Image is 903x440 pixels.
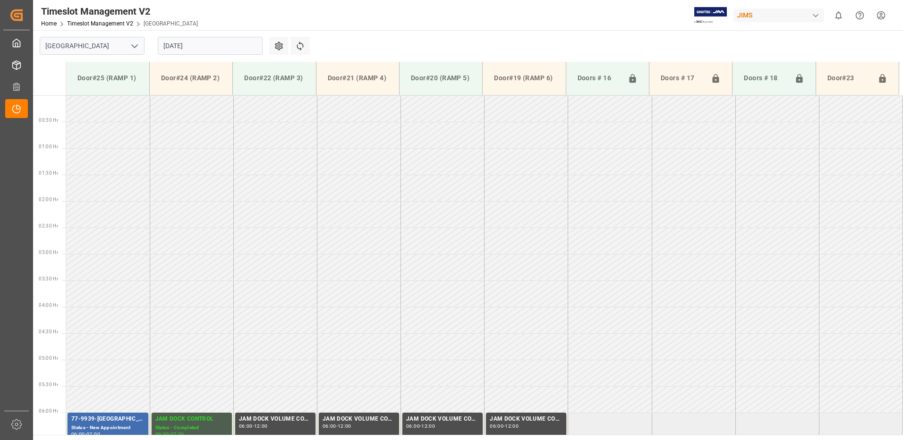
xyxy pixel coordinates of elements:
img: Exertis%20JAM%20-%20Email%20Logo.jpg_1722504956.jpg [694,7,727,24]
div: 07:30 [170,432,184,436]
div: Door#23 [824,69,874,87]
span: 02:00 Hr [39,197,58,202]
span: 00:30 Hr [39,118,58,123]
div: Door#25 (RAMP 1) [74,69,142,87]
span: 03:30 Hr [39,276,58,281]
div: JAM DOCK VOLUME CONTROL [323,415,395,424]
div: 06:00 [155,432,169,436]
button: show 0 new notifications [828,5,849,26]
a: Timeslot Management V2 [67,20,133,27]
span: 01:00 Hr [39,144,58,149]
span: 05:00 Hr [39,355,58,361]
div: Door#22 (RAMP 3) [240,69,308,87]
input: Type to search/select [40,37,145,55]
div: Door#24 (RAMP 2) [157,69,225,87]
div: 06:00 [490,424,503,428]
div: Doors # 17 [657,69,707,87]
div: 06:00 [406,424,420,428]
span: 05:30 Hr [39,382,58,387]
span: 04:30 Hr [39,329,58,334]
div: Status - New Appointment [71,424,145,432]
span: 06:00 Hr [39,408,58,414]
span: 03:00 Hr [39,250,58,255]
div: 12:00 [338,424,351,428]
button: JIMS [733,6,828,24]
span: 02:30 Hr [39,223,58,228]
input: DD.MM.YYYY [158,37,263,55]
div: 06:00 [239,424,253,428]
div: 06:00 [71,432,85,436]
div: - [336,424,338,428]
div: - [420,424,421,428]
div: JAM DOCK CONTROL [155,415,228,424]
div: 12:00 [254,424,268,428]
div: Doors # 18 [740,69,790,87]
div: Doors # 16 [574,69,624,87]
div: 06:00 [323,424,336,428]
div: JIMS [733,8,824,22]
span: 01:30 Hr [39,170,58,176]
div: Door#20 (RAMP 5) [407,69,475,87]
div: - [85,432,86,436]
div: 12:00 [421,424,435,428]
div: Door#21 (RAMP 4) [324,69,392,87]
div: Door#19 (RAMP 6) [490,69,558,87]
div: Status - Completed [155,424,228,432]
button: open menu [127,39,141,53]
div: JAM DOCK VOLUME CONTROL [406,415,479,424]
div: 12:00 [505,424,519,428]
span: 04:00 Hr [39,303,58,308]
a: Home [41,20,57,27]
div: - [253,424,254,428]
div: JAM DOCK VOLUME CONTROL [239,415,312,424]
div: - [169,432,170,436]
div: JAM DOCK VOLUME CONTROL [490,415,562,424]
div: - [503,424,505,428]
div: Timeslot Management V2 [41,4,198,18]
button: Help Center [849,5,870,26]
div: 77-9939-[GEOGRAPHIC_DATA](IN07-13lines) [71,415,145,424]
div: 07:00 [86,432,100,436]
